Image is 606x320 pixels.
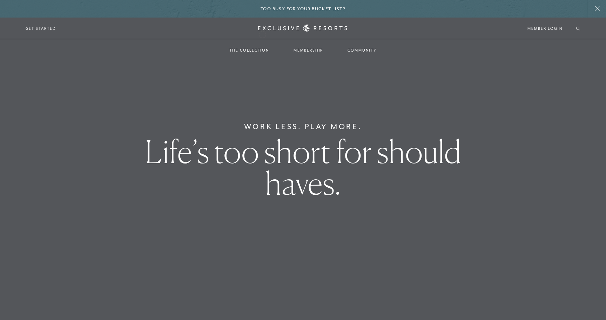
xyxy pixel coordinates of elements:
h1: Life’s too short for should haves. [106,136,500,199]
a: Community [341,40,383,60]
h6: Work Less. Play More. [244,121,362,132]
a: The Collection [222,40,276,60]
a: Membership [287,40,330,60]
a: Member Login [527,25,562,32]
h6: Too busy for your bucket list? [261,6,345,12]
a: Get Started [26,25,56,32]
